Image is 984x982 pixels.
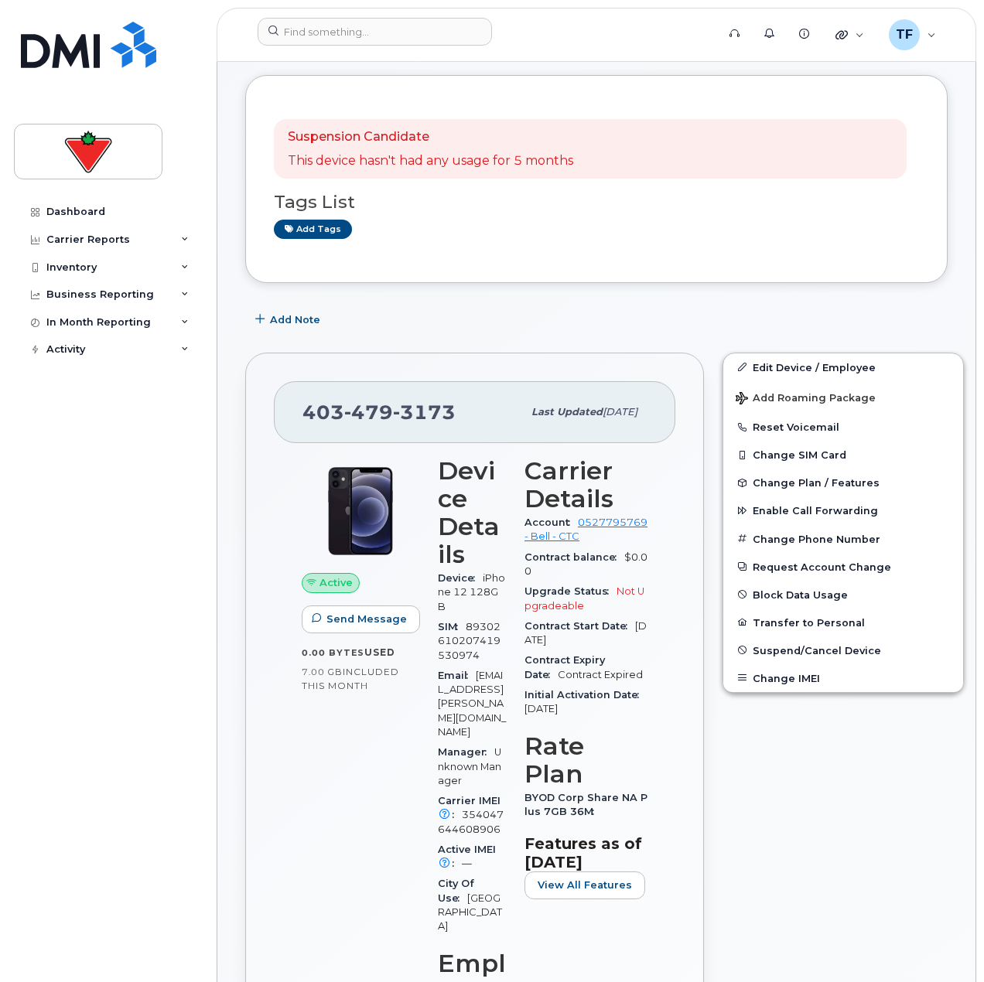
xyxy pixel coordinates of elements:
span: [DATE] [603,406,637,418]
h3: Device Details [438,457,506,568]
span: 403 [302,401,456,424]
button: Change IMEI [723,664,963,692]
span: Suspend/Cancel Device [753,644,881,656]
div: Quicklinks [825,19,875,50]
span: Send Message [326,612,407,626]
span: Manager [438,746,494,758]
span: Contract balance [524,551,624,563]
span: Change Plan / Features [753,477,880,489]
p: This device hasn't had any usage for 5 months [288,152,573,170]
p: Suspension Candidate [288,128,573,146]
span: Upgrade Status [524,585,617,597]
span: Device [438,572,483,584]
span: Account [524,517,578,528]
span: Not Upgradeable [524,585,644,611]
span: [DATE] [524,703,558,714]
span: — [462,858,472,869]
a: 0527795769 - Bell - CTC [524,517,647,542]
span: SIM [438,621,466,633]
span: Active IMEI [438,844,496,869]
span: Active [319,575,353,590]
span: included this month [302,666,399,691]
input: Find something... [258,18,492,46]
button: Send Message [302,605,420,633]
img: iPhone_12.jpg [314,465,407,557]
span: TF [896,26,913,44]
button: Change SIM Card [723,441,963,469]
span: $0.00 [524,551,647,577]
span: 479 [344,401,393,424]
a: Edit Device / Employee [723,353,963,381]
h3: Carrier Details [524,457,647,513]
button: View All Features [524,871,645,899]
button: Suspend/Cancel Device [723,636,963,664]
span: [GEOGRAPHIC_DATA] [438,892,502,933]
button: Request Account Change [723,553,963,581]
button: Add Note [245,306,333,334]
span: Contract Expired [558,669,643,680]
span: BYOD Corp Share NA Plus 7GB 36M [524,792,647,817]
span: 89302610207419530974 [438,621,501,661]
span: 0.00 Bytes [302,647,364,658]
button: Enable Call Forwarding [723,496,963,524]
button: Transfer to Personal [723,609,963,636]
button: Block Data Usage [723,581,963,609]
span: Last updated [531,406,603,418]
h3: Features as of [DATE] [524,834,647,871]
span: View All Features [538,878,632,892]
span: Initial Activation Date [524,689,647,701]
span: iPhone 12 128GB [438,572,505,612]
h3: Rate Plan [524,732,647,788]
span: Carrier IMEI [438,795,501,820]
span: Add Roaming Package [736,392,876,407]
div: Tyler Federowich [878,19,947,50]
span: Unknown Manager [438,746,501,786]
span: 3173 [393,401,456,424]
span: City Of Use [438,878,474,903]
span: used [364,646,395,658]
button: Reset Voicemail [723,413,963,441]
span: 354047644608906 [438,809,504,834]
button: Add Roaming Package [723,381,963,413]
h3: Tags List [274,193,919,212]
button: Change Phone Number [723,525,963,553]
span: Add Note [270,312,320,327]
span: Contract Expiry Date [524,654,605,680]
a: Add tags [274,220,352,239]
span: [EMAIL_ADDRESS][PERSON_NAME][DOMAIN_NAME] [438,670,506,738]
button: Change Plan / Features [723,469,963,496]
span: 7.00 GB [302,667,343,677]
span: Contract Start Date [524,620,635,632]
span: Email [438,670,476,681]
span: Enable Call Forwarding [753,505,878,517]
